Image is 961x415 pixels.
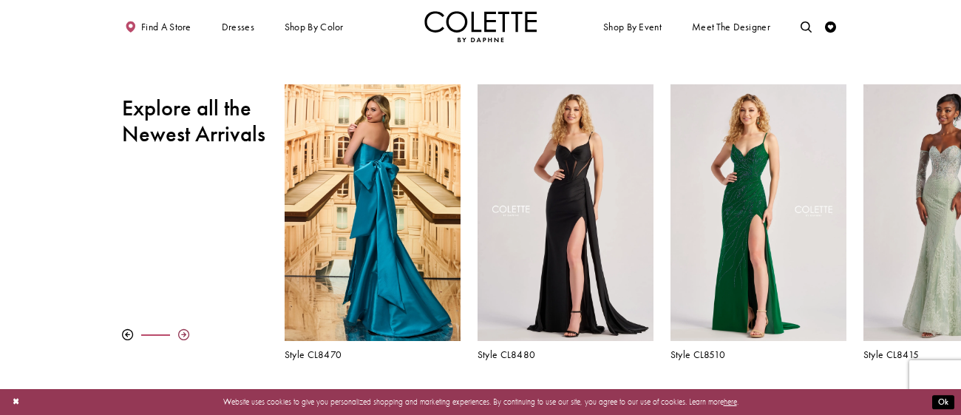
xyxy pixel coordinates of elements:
[469,76,662,369] div: Colette by Daphne Style No. CL8480
[285,84,461,341] a: Visit Colette by Daphne Style No. CL8470 Page
[689,11,773,42] a: Meet the designer
[276,76,469,369] div: Colette by Daphne Style No. CL8470
[600,11,664,42] span: Shop By Event
[122,11,194,42] a: Find a store
[822,11,839,42] a: Check Wishlist
[219,11,257,42] span: Dresses
[285,21,344,33] span: Shop by color
[724,397,737,407] a: here
[222,21,254,33] span: Dresses
[478,349,653,360] a: Style CL8480
[141,21,191,33] span: Find a store
[282,11,346,42] span: Shop by color
[7,392,25,412] button: Close Dialog
[122,95,268,147] h2: Explore all the Newest Arrivals
[662,76,855,369] div: Colette by Daphne Style No. CL8510
[424,11,537,42] a: Visit Home Page
[285,349,461,360] a: Style CL8470
[81,394,880,409] p: Website uses cookies to give you personalized shopping and marketing experiences. By continuing t...
[478,84,653,341] a: Visit Colette by Daphne Style No. CL8480 Page
[932,395,954,409] button: Submit Dialog
[670,84,846,341] a: Visit Colette by Daphne Style No. CL8510 Page
[798,11,815,42] a: Toggle search
[670,349,846,360] a: Style CL8510
[603,21,662,33] span: Shop By Event
[424,11,537,42] img: Colette by Daphne
[692,21,770,33] span: Meet the designer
